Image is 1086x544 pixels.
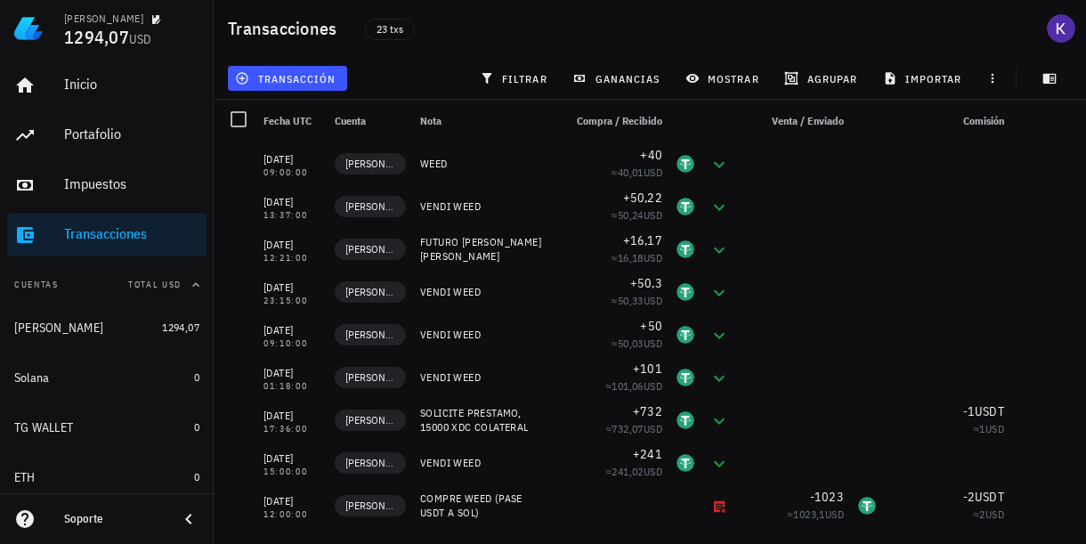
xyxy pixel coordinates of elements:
span: 0 [194,470,199,483]
span: transacción [239,71,336,85]
button: ganancias [565,66,671,91]
div: 13:37:00 [263,211,320,220]
span: Comisión [963,114,1004,127]
div: VENDI WEED [420,199,548,214]
span: filtrar [483,71,547,85]
div: ETH [14,470,36,485]
span: [PERSON_NAME] [345,497,395,515]
a: Inicio [7,64,207,107]
span: [PERSON_NAME] [345,369,395,386]
h1: Transacciones [228,14,344,43]
div: VENDI WEED [420,456,548,470]
div: Soporte [64,512,164,526]
a: Solana 0 [7,356,207,399]
span: 1 [979,422,985,435]
a: Impuestos [7,164,207,207]
span: ≈ [973,507,1004,521]
span: USD [985,422,1004,435]
span: +16,17 [623,232,663,248]
div: USDT-icon [677,454,694,472]
span: [PERSON_NAME] [345,283,395,301]
span: 16,18 [618,251,644,264]
div: [PERSON_NAME] [14,321,103,336]
span: Total USD [128,279,182,290]
div: [DATE] [263,364,320,382]
a: Transacciones [7,214,207,256]
span: ≈ [612,251,662,264]
span: 1023,1 [793,507,824,521]
span: USD [644,422,662,435]
span: ≈ [973,422,1004,435]
span: USD [644,208,662,222]
div: Cuenta [328,100,413,142]
span: Venta / Enviado [772,114,844,127]
span: Fecha UTC [263,114,312,127]
span: USD [644,465,662,478]
span: ≈ [612,166,662,179]
span: mostrar [689,71,759,85]
span: [PERSON_NAME] [345,198,395,215]
span: [PERSON_NAME] [345,155,395,173]
div: 01:18:00 [263,382,320,391]
div: 12:21:00 [263,254,320,263]
span: 1294,07 [64,25,129,49]
div: SOLICITE PRESTAMO, 15000 XDC COLATERAL [420,406,548,434]
span: USD [644,294,662,307]
div: Compra / Recibido [555,100,669,142]
span: +40 [640,147,662,163]
div: Solana [14,370,50,386]
span: [PERSON_NAME] [345,411,395,429]
span: 732,07 [612,422,643,435]
span: 23 txs [377,20,403,39]
button: agrupar [777,66,868,91]
span: 0 [194,370,199,384]
div: USDT-icon [677,155,694,173]
div: COMPRE WEED (PASE USDT A SOL) [420,491,548,520]
div: USDT-icon [677,283,694,301]
span: +732 [633,403,662,419]
span: 2 [979,507,985,521]
div: 09:00:00 [263,168,320,177]
span: USD [985,507,1004,521]
span: 50,33 [618,294,644,307]
img: LedgiFi [14,14,43,43]
span: -2 [963,489,976,505]
span: Nota [420,114,442,127]
span: [PERSON_NAME] [345,240,395,258]
div: [DATE] [263,150,320,168]
div: USDT-icon [677,240,694,258]
div: VENDI WEED [420,370,548,385]
span: ≈ [605,422,662,435]
span: [PERSON_NAME] [345,454,395,472]
div: Comisión [883,100,1011,142]
span: -1 [963,403,976,419]
div: 17:36:00 [263,425,320,434]
span: 101,06 [612,379,643,393]
a: Portafolio [7,114,207,157]
span: ganancias [576,71,660,85]
div: [DATE] [263,492,320,510]
div: USDT-icon [677,326,694,344]
span: [PERSON_NAME] [345,326,395,344]
button: filtrar [473,66,558,91]
span: USD [644,379,662,393]
div: 12:00:00 [263,510,320,519]
span: USDT [975,403,1004,419]
div: [DATE] [263,236,320,254]
div: USDT-icon [677,411,694,429]
div: Fecha UTC [256,100,328,142]
div: USDT-icon [858,497,876,515]
span: Compra / Recibido [577,114,662,127]
span: ≈ [612,208,662,222]
div: Impuestos [64,175,199,192]
button: importar [875,66,973,91]
span: +241 [633,446,662,462]
span: ≈ [605,465,662,478]
div: Transacciones [64,225,199,242]
span: USD [129,31,152,47]
span: ≈ [787,507,844,521]
button: CuentasTotal USD [7,264,207,306]
div: [DATE] [263,407,320,425]
span: ≈ [612,294,662,307]
span: importar [887,71,962,85]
